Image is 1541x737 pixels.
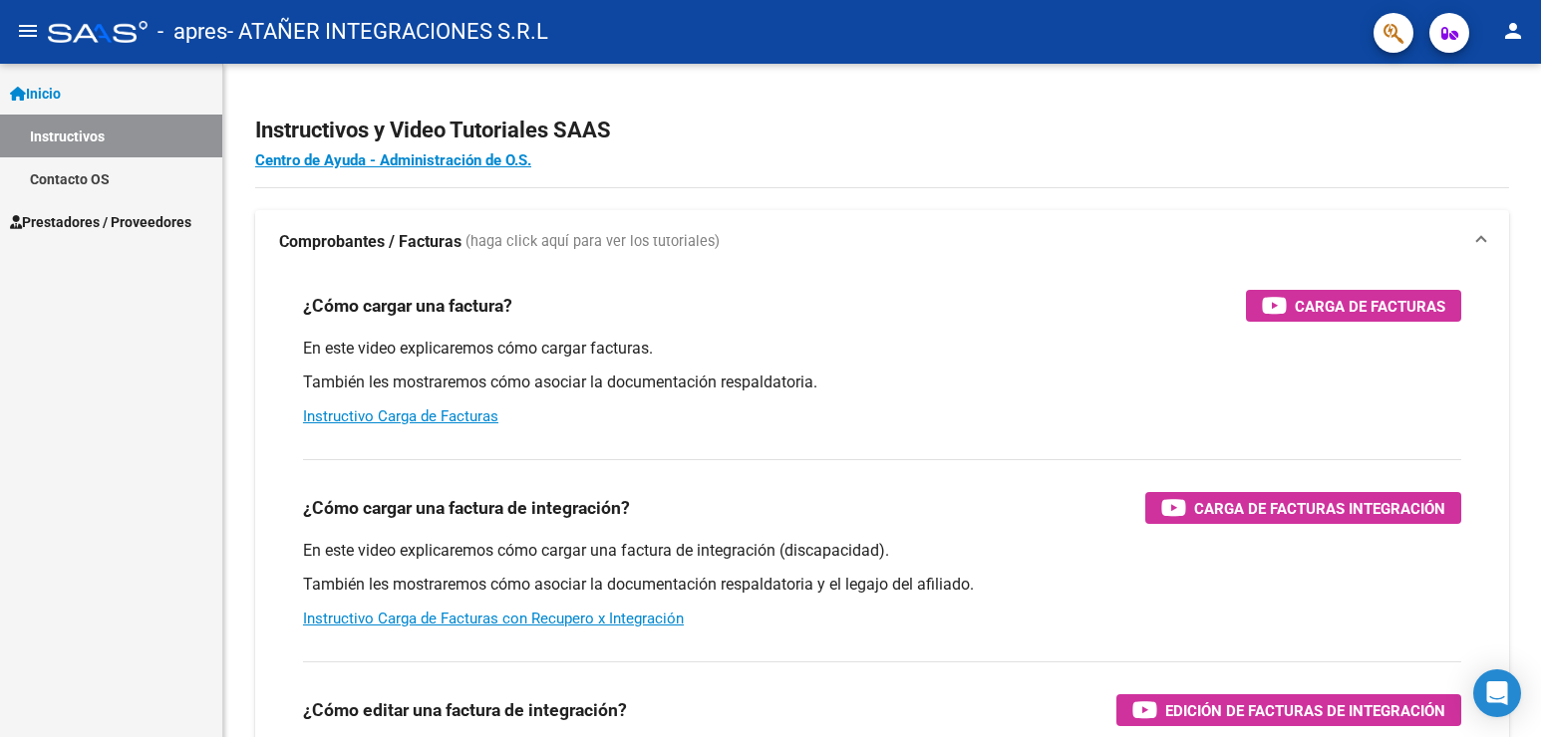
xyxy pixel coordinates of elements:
[157,10,227,54] span: - apres
[303,540,1461,562] p: En este video explicaremos cómo cargar una factura de integración (discapacidad).
[255,210,1509,274] mat-expansion-panel-header: Comprobantes / Facturas (haga click aquí para ver los tutoriales)
[1473,669,1521,717] div: Open Intercom Messenger
[1246,290,1461,322] button: Carga de Facturas
[303,371,1461,393] p: También les mostraremos cómo asociar la documentación respaldatoria.
[1295,294,1445,319] span: Carga de Facturas
[303,292,512,320] h3: ¿Cómo cargar una factura?
[10,83,61,105] span: Inicio
[1194,496,1445,521] span: Carga de Facturas Integración
[16,19,40,43] mat-icon: menu
[303,610,684,627] a: Instructivo Carga de Facturas con Recupero x Integración
[1145,492,1461,524] button: Carga de Facturas Integración
[1165,698,1445,723] span: Edición de Facturas de integración
[303,407,498,425] a: Instructivo Carga de Facturas
[303,338,1461,360] p: En este video explicaremos cómo cargar facturas.
[303,696,627,724] h3: ¿Cómo editar una factura de integración?
[303,574,1461,596] p: También les mostraremos cómo asociar la documentación respaldatoria y el legajo del afiliado.
[1501,19,1525,43] mat-icon: person
[10,211,191,233] span: Prestadores / Proveedores
[1116,694,1461,726] button: Edición de Facturas de integración
[255,151,531,169] a: Centro de Ayuda - Administración de O.S.
[465,231,720,253] span: (haga click aquí para ver los tutoriales)
[227,10,548,54] span: - ATAÑER INTEGRACIONES S.R.L
[303,494,630,522] h3: ¿Cómo cargar una factura de integración?
[279,231,462,253] strong: Comprobantes / Facturas
[255,112,1509,149] h2: Instructivos y Video Tutoriales SAAS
